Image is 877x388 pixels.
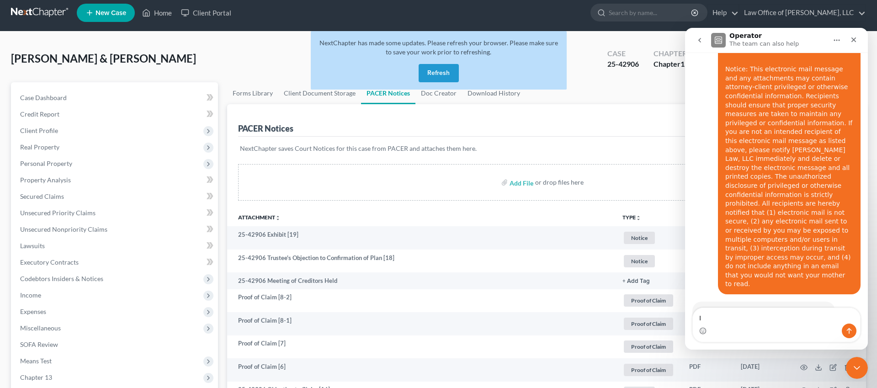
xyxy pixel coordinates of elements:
span: Credit Report [20,110,59,118]
div: Chapter [654,48,689,59]
span: Lawsuits [20,242,45,250]
a: Unsecured Nonpriority Claims [13,221,218,238]
button: Send a message… [157,296,171,310]
span: Unsecured Priority Claims [20,209,96,217]
input: Search by name... [609,4,692,21]
span: SOFA Review [20,340,58,348]
iframe: Intercom live chat [685,28,868,350]
a: Client Portal [176,5,236,21]
span: Personal Property [20,159,72,167]
div: I understand, I will make note of this to our product team. Thank you! [7,274,150,303]
td: Proof of Claim [6] [227,358,615,382]
span: Real Property [20,143,59,151]
a: Client Document Storage [278,82,361,104]
div: Emma says… [7,274,175,310]
span: Case Dashboard [20,94,67,101]
span: Property Analysis [20,176,71,184]
p: NextChapter saves Court Notices for this case from PACER and attaches them here. [240,144,853,153]
span: Expenses [20,308,46,315]
a: Proof of Claim [622,362,675,377]
span: Notice [624,255,655,267]
span: Chapter 13 [20,373,52,381]
iframe: Intercom live chat [846,357,868,379]
span: Notice [624,232,655,244]
a: + Add Tag [622,276,675,285]
td: 25-42906 Exhibit [19] [227,226,615,250]
a: Law Office of [PERSON_NAME], LLC [739,5,866,21]
button: TYPEunfold_more [622,215,641,221]
span: [PERSON_NAME] & [PERSON_NAME] [11,52,196,65]
td: Proof of Claim [8-2] [227,289,615,313]
a: SOFA Review [13,336,218,353]
a: Proof of Claim [622,293,675,308]
span: Proof of Claim [624,294,673,307]
a: Notice [622,230,675,245]
span: Client Profile [20,127,58,134]
a: Lawsuits [13,238,218,254]
div: PACER Notices [238,123,293,134]
td: [DATE] [733,358,789,382]
td: PDF [682,335,733,359]
i: unfold_more [636,215,641,221]
div: Notice: This electronic mail message and any attachments may contain attorney-client privileged o... [40,37,168,261]
a: Proof of Claim [622,316,675,331]
td: PDF [682,358,733,382]
a: Home [138,5,176,21]
td: PDF [682,289,733,313]
span: Unsecured Nonpriority Claims [20,225,107,233]
textarea: Message… [8,280,175,296]
a: Executory Contracts [13,254,218,271]
a: Secured Claims [13,188,218,205]
td: Proof of Claim [8-1] [227,312,615,335]
td: 25-42906 Trustee's Objection to Confirmation of Plan [18] [227,250,615,273]
a: Property Analysis [13,172,218,188]
a: Notice [622,254,675,269]
button: Refresh [419,64,459,82]
a: Case Dashboard [13,90,218,106]
td: PDF [682,250,733,273]
td: PDF [682,226,733,250]
span: Miscellaneous [20,324,61,332]
span: Codebtors Insiders & Notices [20,275,103,282]
td: 25-42906 Meeting of Creditors Held [227,272,615,289]
div: 25-42906 [607,59,639,69]
span: New Case [96,10,126,16]
span: Means Test [20,357,52,365]
td: PDF [682,272,733,289]
a: Help [708,5,739,21]
i: unfold_more [275,215,281,221]
span: Proof of Claim [624,340,673,353]
td: Proof of Claim [7] [227,335,615,359]
span: Income [20,291,41,299]
button: + Add Tag [622,278,650,284]
td: PDF [682,312,733,335]
span: Secured Claims [20,192,64,200]
a: Attachmentunfold_more [238,214,281,221]
div: Chapter [654,59,689,69]
div: or drop files here [535,178,584,187]
button: Emoji picker [14,299,21,307]
a: Forms Library [227,82,278,104]
a: Unsecured Priority Claims [13,205,218,221]
span: Proof of Claim [624,364,673,376]
a: Proof of Claim [622,339,675,354]
span: Executory Contracts [20,258,79,266]
div: Case [607,48,639,59]
span: 13 [680,59,689,68]
span: NextChapter has made some updates. Please refresh your browser. Please make sure to save your wor... [319,39,558,56]
span: Proof of Claim [624,318,673,330]
a: Credit Report [13,106,218,122]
